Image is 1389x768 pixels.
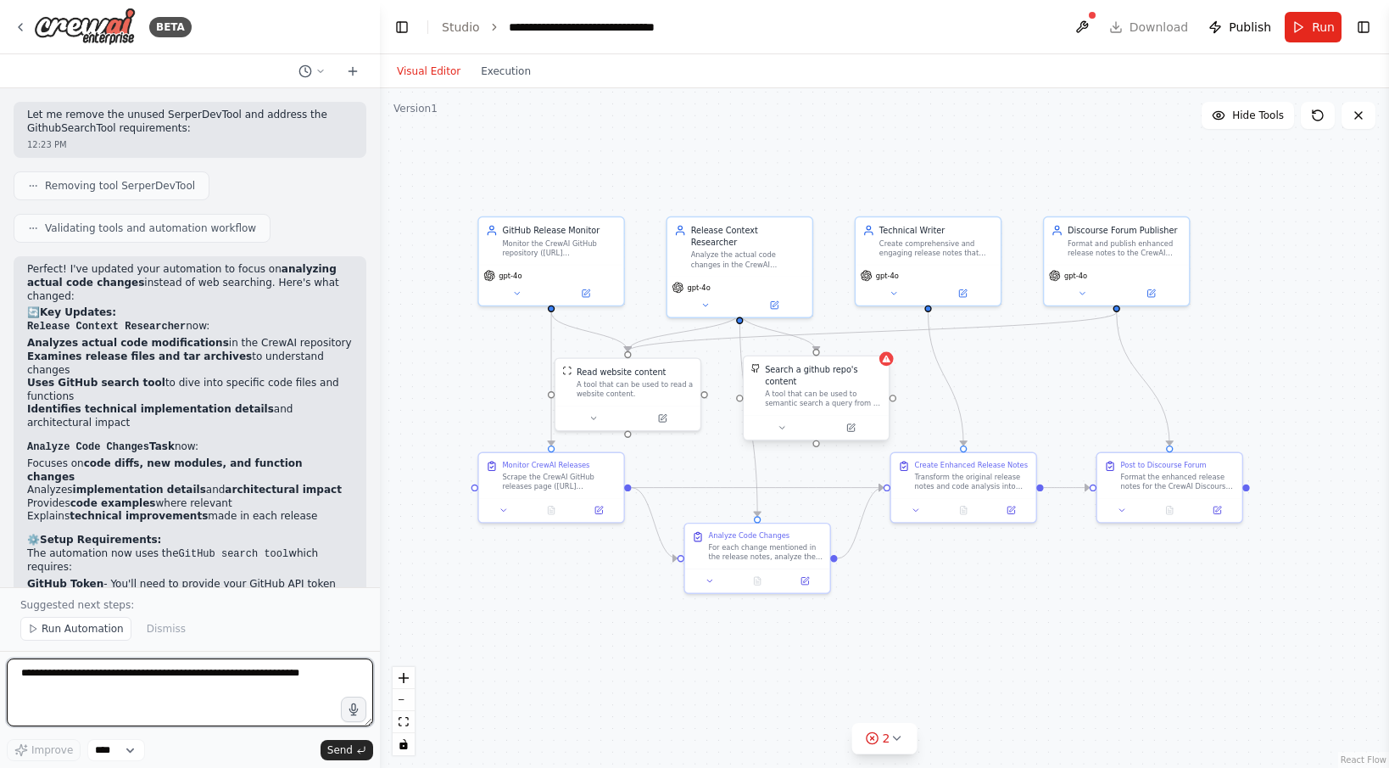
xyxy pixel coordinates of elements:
button: Open in side panel [1118,286,1184,300]
div: React Flow controls [393,667,415,755]
p: Let me remove the unused SerperDevTool and address the GithubSearchTool requirements: [27,109,353,135]
a: React Flow attribution [1341,755,1386,765]
button: Publish [1202,12,1278,42]
button: No output available [733,574,783,588]
li: Provides where relevant [27,497,353,511]
div: Create Enhanced Release Notes [915,460,1028,469]
div: For each change mentioned in the release notes, analyze the actual code modifications in the Crew... [708,543,823,562]
button: Run [1285,12,1342,42]
span: 2 [883,730,890,747]
span: gpt-4o [687,283,710,292]
div: Analyze Code Changes [708,531,789,541]
strong: architectural impact [225,484,342,496]
div: Technical Writer [879,225,994,237]
strong: technical improvements [70,510,208,522]
button: Execution [471,61,541,81]
li: to dive into specific code files and functions [27,377,353,403]
button: Switch to previous chat [292,61,332,81]
g: Edge from b89424b0-16dc-4e32-8bf1-59d445255e6e to 32437ffb-e449-4d21-a826-7effd106aead [1111,312,1175,446]
span: Hide Tools [1232,109,1284,122]
div: Discourse Forum Publisher [1068,225,1182,237]
button: Open in side panel [1197,503,1237,518]
g: Edge from 78904736-b6fd-40be-b4b9-7ea8d4c018e5 to 32437ffb-e449-4d21-a826-7effd106aead [1044,482,1090,494]
button: toggle interactivity [393,733,415,755]
strong: code diffs, new modules, and function changes [27,457,303,483]
div: Discourse Forum PublisherFormat and publish enhanced release notes to the CrewAI Discourse forum ... [1043,216,1191,306]
p: now: [27,440,353,455]
g: Edge from d67287e9-81e2-4da7-9288-6f4ec4c63558 to 1ea80600-277d-42bd-8d31-25f6d37a0c50 [545,312,557,446]
li: Focuses on [27,457,353,484]
span: Validating tools and automation workflow [45,221,256,235]
button: Visual Editor [387,61,471,81]
g: Edge from 1ea80600-277d-42bd-8d31-25f6d37a0c50 to 54640cc6-40d8-4822-9dd5-db291a102c11 [631,482,677,564]
strong: Setup Requirements: [40,534,161,546]
code: GitHub search tool [179,548,289,560]
div: Release Context Researcher [691,225,806,249]
div: Monitor CrewAI ReleasesScrape the CrewAI GitHub releases page ([URL][DOMAIN_NAME]) to identify th... [477,452,625,524]
strong: implementation details [73,484,206,496]
div: Format and publish enhanced release notes to the CrewAI Discourse forum under the announcements c... [1068,238,1182,257]
button: Click to speak your automation idea [341,697,366,722]
button: Open in side panel [990,503,1031,518]
div: Version 1 [393,102,438,115]
strong: Task [27,440,175,452]
button: fit view [393,711,415,733]
strong: analyzing actual code changes [27,263,337,289]
button: Improve [7,739,81,761]
span: gpt-4o [499,271,522,280]
div: Release Context ResearcherAnalyze the actual code changes in the CrewAI repository and release fi... [666,216,813,318]
li: and architectural impact [27,403,353,429]
button: Open in side panel [817,421,884,435]
button: Dismiss [138,617,194,641]
h2: ⚙️ [27,534,353,547]
span: gpt-4o [876,271,899,280]
p: Suggested next steps: [20,598,360,612]
button: zoom out [393,689,415,711]
div: Scrape the CrewAI GitHub releases page ([URL][DOMAIN_NAME]) to identify the latest release. Extra... [502,472,616,491]
div: GitHub Release MonitorMonitor the CrewAI GitHub repository ([URL][DOMAIN_NAME]) for new releases ... [477,216,625,306]
strong: Analyzes actual code modifications [27,337,229,349]
button: Open in side panel [578,503,619,518]
button: Hide Tools [1202,102,1294,129]
div: ScrapeWebsiteToolRead website contentA tool that can be used to read a website content. [555,357,702,431]
img: ScrapeWebsiteTool [562,366,572,375]
span: gpt-4o [1064,271,1087,280]
button: 2 [852,723,918,754]
button: Start a new chat [339,61,366,81]
g: Edge from edadadc6-863a-4ab6-a32c-dfb1ae041080 to fd6abaaa-751d-4521-b495-0ead41a72676 [734,312,822,351]
nav: breadcrumb [442,19,700,36]
strong: Examines release files and tar archives [27,350,252,362]
code: Release Context Researcher [27,321,186,333]
g: Edge from b89424b0-16dc-4e32-8bf1-59d445255e6e to 0e8581fa-dda5-43c9-a95f-189a6050ec50 [622,312,1122,351]
button: Open in side panel [741,298,807,312]
div: GitHub Release Monitor [502,225,616,237]
img: Logo [34,8,136,46]
li: to understand changes [27,350,353,377]
button: Send [321,740,373,760]
li: Analyzes and [27,484,353,497]
div: Analyze Code ChangesFor each change mentioned in the release notes, analyze the actual code modif... [683,523,831,594]
button: Open in side panel [629,412,695,426]
strong: GitHub Token [27,578,103,590]
strong: Uses GitHub search tool [27,377,165,389]
span: Run [1312,19,1335,36]
img: GithubSearchTool [750,363,760,373]
span: Run Automation [42,622,124,636]
g: Edge from d67287e9-81e2-4da7-9288-6f4ec4c63558 to 0e8581fa-dda5-43c9-a95f-189a6050ec50 [545,312,633,351]
div: Monitor CrewAI Releases [502,460,589,469]
div: Search a github repo's content [765,363,882,387]
button: Open in side panel [552,286,618,300]
div: Create comprehensive and engaging release notes that explain changes in {release_version} with de... [879,238,994,257]
div: Technical WriterCreate comprehensive and engaging release notes that explain changes in {release_... [855,216,1002,306]
a: Studio [442,20,480,34]
strong: code examples [70,497,156,509]
g: Edge from 1ea80600-277d-42bd-8d31-25f6d37a0c50 to 78904736-b6fd-40be-b4b9-7ea8d4c018e5 [631,482,883,494]
p: now: [27,320,353,334]
div: Read website content [577,366,667,378]
div: GithubSearchToolSearch a github repo's contentA tool that can be used to semantic search a query ... [743,357,890,443]
div: A tool that can be used to semantic search a query from a github repo's content. This is not the ... [765,390,882,408]
div: Monitor the CrewAI GitHub repository ([URL][DOMAIN_NAME]) for new releases and extract detailed r... [502,238,616,257]
div: 12:23 PM [27,138,353,151]
li: - You'll need to provide your GitHub API token [27,578,353,591]
div: Create Enhanced Release NotesTransform the original release notes and code analysis into comprehe... [890,452,1037,524]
